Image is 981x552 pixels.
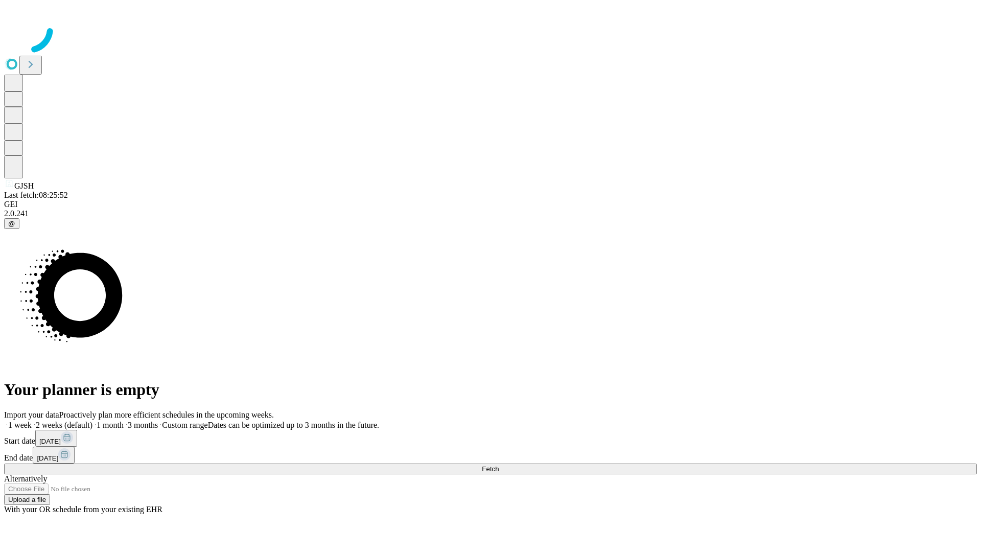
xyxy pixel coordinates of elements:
[4,191,68,199] span: Last fetch: 08:25:52
[4,410,59,419] span: Import your data
[59,410,274,419] span: Proactively plan more efficient schedules in the upcoming weeks.
[33,447,75,464] button: [DATE]
[4,474,47,483] span: Alternatively
[37,454,58,462] span: [DATE]
[35,430,77,447] button: [DATE]
[4,447,977,464] div: End date
[4,494,50,505] button: Upload a file
[4,380,977,399] h1: Your planner is empty
[208,421,379,429] span: Dates can be optimized up to 3 months in the future.
[128,421,158,429] span: 3 months
[8,421,32,429] span: 1 week
[4,200,977,209] div: GEI
[97,421,124,429] span: 1 month
[8,220,15,227] span: @
[482,465,499,473] span: Fetch
[36,421,92,429] span: 2 weeks (default)
[4,218,19,229] button: @
[4,505,162,514] span: With your OR schedule from your existing EHR
[4,430,977,447] div: Start date
[4,464,977,474] button: Fetch
[162,421,207,429] span: Custom range
[14,181,34,190] span: GJSH
[39,438,61,445] span: [DATE]
[4,209,977,218] div: 2.0.241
